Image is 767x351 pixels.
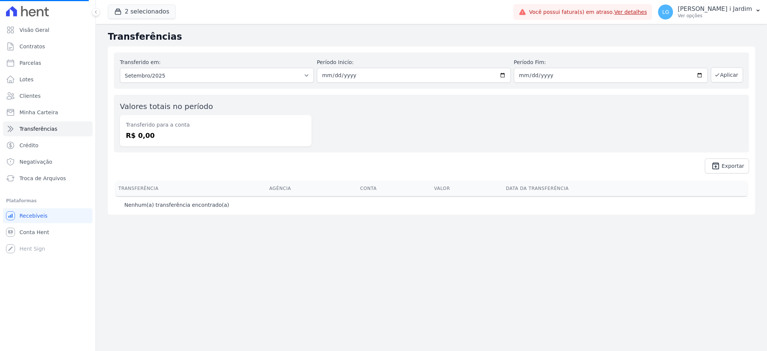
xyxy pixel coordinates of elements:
button: LG [PERSON_NAME] i Jardim Ver opções [652,1,767,22]
dd: R$ 0,00 [126,130,306,140]
th: Data da Transferência [503,181,728,196]
i: unarchive [711,161,720,170]
span: Transferências [19,125,57,133]
div: Plataformas [6,196,90,205]
a: Clientes [3,88,93,103]
dt: Transferido para a conta [126,121,306,129]
label: Valores totais no período [120,102,213,111]
a: Conta Hent [3,225,93,240]
span: Visão Geral [19,26,49,34]
label: Período Fim: [514,58,708,66]
a: Negativação [3,154,93,169]
a: Parcelas [3,55,93,70]
button: 2 selecionados [108,4,176,19]
a: Lotes [3,72,93,87]
span: Parcelas [19,59,41,67]
span: Negativação [19,158,52,166]
th: Agência [266,181,357,196]
th: Conta [357,181,431,196]
a: Transferências [3,121,93,136]
a: Visão Geral [3,22,93,37]
span: Recebíveis [19,212,48,220]
a: Contratos [3,39,93,54]
a: Troca de Arquivos [3,171,93,186]
span: Conta Hent [19,229,49,236]
span: Exportar [722,164,744,168]
th: Valor [431,181,503,196]
h2: Transferências [108,30,755,43]
button: Aplicar [711,67,743,82]
span: Crédito [19,142,39,149]
a: Ver detalhes [614,9,647,15]
span: Minha Carteira [19,109,58,116]
span: LG [662,9,669,15]
th: Transferência [115,181,266,196]
span: Lotes [19,76,34,83]
label: Período Inicío: [317,58,511,66]
label: Transferido em: [120,59,161,65]
span: Clientes [19,92,40,100]
a: Minha Carteira [3,105,93,120]
a: Crédito [3,138,93,153]
a: unarchive Exportar [705,158,749,173]
a: Recebíveis [3,208,93,223]
span: Você possui fatura(s) em atraso. [529,8,647,16]
p: Ver opções [677,13,752,19]
p: Nenhum(a) transferência encontrado(a) [124,201,229,209]
p: [PERSON_NAME] i Jardim [677,5,752,13]
span: Troca de Arquivos [19,175,66,182]
span: Contratos [19,43,45,50]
